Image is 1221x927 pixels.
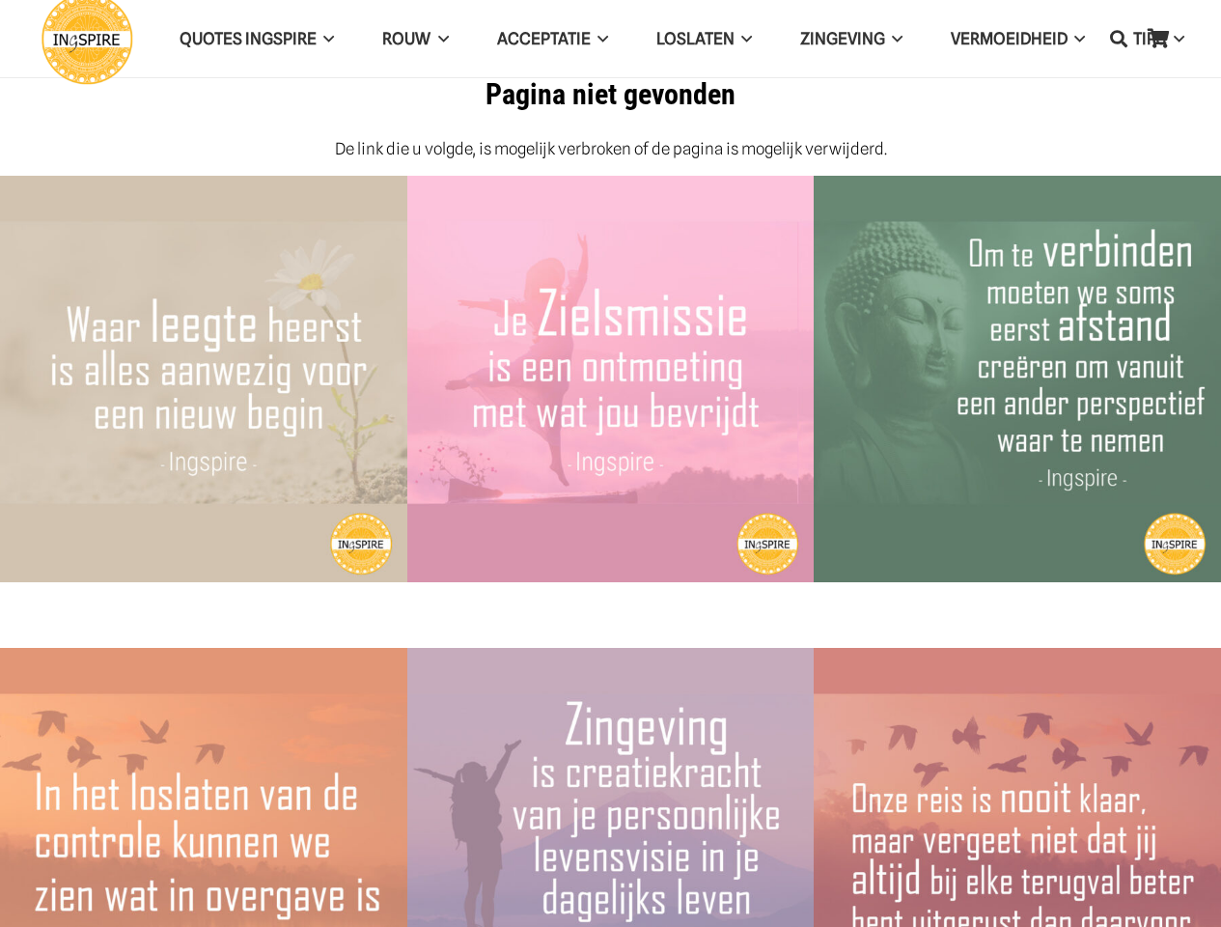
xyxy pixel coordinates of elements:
[1109,14,1207,64] a: TIPSTIPS Menu
[800,29,885,48] span: Zingeving
[927,14,1109,64] a: VERMOEIDHEIDVERMOEIDHEID Menu
[61,77,1161,112] h1: Pagina niet gevonden
[155,14,358,64] a: QUOTES INGSPIREQUOTES INGSPIRE Menu
[430,14,448,63] span: ROUW Menu
[776,14,927,64] a: ZingevingZingeving Menu
[407,176,815,583] a: Je zielsmissie is een ontmoeting met wat jou bevrijdt ©
[473,14,632,64] a: AcceptatieAcceptatie Menu
[1068,14,1085,63] span: VERMOEIDHEID Menu
[1133,29,1166,48] span: TIPS
[317,14,334,63] span: QUOTES INGSPIRE Menu
[1166,14,1183,63] span: TIPS Menu
[951,29,1068,48] span: VERMOEIDHEID
[632,14,776,64] a: LoslatenLoslaten Menu
[885,14,902,63] span: Zingeving Menu
[814,176,1221,583] img: Quote over Verbinding - Om te verbinden moeten we afstand creëren om vanuit een ander perspectief...
[382,29,430,48] span: ROUW
[735,14,752,63] span: Loslaten Menu
[591,14,608,63] span: Acceptatie Menu
[1099,14,1138,63] a: Zoeken
[497,29,591,48] span: Acceptatie
[61,137,1161,161] p: De link die u volgde, is mogelijk verbroken of de pagina is mogelijk verwijderd.
[656,29,735,48] span: Loslaten
[358,14,472,64] a: ROUWROUW Menu
[180,29,317,48] span: QUOTES INGSPIRE
[814,176,1221,583] a: Om te verbinden moeten we soms eerst afstand creëren – Citaat van Ingspire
